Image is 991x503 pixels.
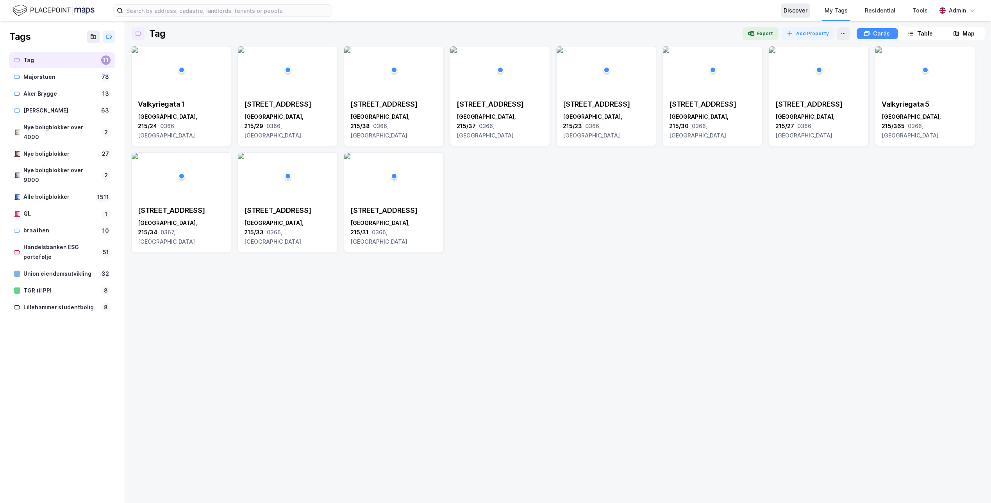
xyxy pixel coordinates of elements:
div: 1511 [96,193,111,202]
div: [GEOGRAPHIC_DATA], 215/29 [244,112,331,140]
div: Tag [149,27,166,40]
div: QL [23,209,98,219]
div: Map [962,29,975,38]
div: 2 [101,171,111,180]
div: My Tags [825,6,848,15]
div: Table [917,29,933,38]
div: 8 [101,303,111,312]
span: 0366, [GEOGRAPHIC_DATA] [563,123,620,139]
div: 11 [101,55,111,65]
div: braathen [23,226,98,235]
a: Union eiendomsutvikling32 [9,266,115,282]
a: Alle boligblokker1511 [9,189,115,205]
div: 10 [101,226,111,235]
a: braathen10 [9,223,115,239]
input: Search by address, cadastre, landlords, tenants or people [123,5,332,16]
div: [GEOGRAPHIC_DATA], 215/37 [457,112,543,140]
div: Cards [873,29,890,38]
span: 0366, [GEOGRAPHIC_DATA] [350,123,407,139]
img: 256x120 [238,153,244,159]
a: Nye boligblokker over 40002 [9,120,115,145]
div: [STREET_ADDRESS] [244,100,331,109]
div: Handelsbanken ESG portefølje [23,243,98,262]
div: Valkyriegata 5 [882,100,968,109]
div: Aker Brygge [23,89,98,99]
span: 0366, [GEOGRAPHIC_DATA] [457,123,514,139]
span: 0366, [GEOGRAPHIC_DATA] [138,123,195,139]
div: 1 [101,209,111,219]
span: 0367, [GEOGRAPHIC_DATA] [138,229,195,245]
div: [STREET_ADDRESS] [457,100,543,109]
div: [GEOGRAPHIC_DATA], 215/24 [138,112,225,140]
a: TGR til PPI8 [9,283,115,299]
div: [GEOGRAPHIC_DATA], 215/23 [563,112,650,140]
img: 256x120 [663,46,669,53]
div: [GEOGRAPHIC_DATA], 215/33 [244,218,331,246]
div: Nye boligblokker over 4000 [23,123,98,142]
div: Lillehammer studentbolig [23,303,98,312]
div: [GEOGRAPHIC_DATA], 215/27 [775,112,862,140]
a: QL1 [9,206,115,222]
div: [STREET_ADDRESS] [138,206,225,215]
a: Aker Brygge13 [9,86,115,102]
img: logo.f888ab2527a4732fd821a326f86c7f29.svg [12,4,95,17]
div: [GEOGRAPHIC_DATA], 215/38 [350,112,437,140]
a: Tag11 [9,52,115,68]
div: Valkyriegata 1 [138,100,225,109]
div: Tools [912,6,928,15]
span: 0366, [GEOGRAPHIC_DATA] [882,123,939,139]
div: Alle boligblokker [23,192,93,202]
div: 13 [101,89,111,98]
div: Majorstuen [23,72,97,82]
div: [GEOGRAPHIC_DATA], 215/365 [882,112,968,140]
span: 0366, [GEOGRAPHIC_DATA] [775,123,832,139]
a: Majorstuen78 [9,69,115,85]
div: 27 [100,149,111,159]
img: 256x120 [450,46,457,53]
img: 256x120 [344,46,350,53]
div: Tag [23,55,98,65]
div: [STREET_ADDRESS] [669,100,756,109]
div: [STREET_ADDRESS] [563,100,650,109]
span: 0366, [GEOGRAPHIC_DATA] [244,229,301,245]
img: 256x120 [557,46,563,53]
span: 0366, [GEOGRAPHIC_DATA] [244,123,301,139]
div: [PERSON_NAME] [23,106,96,116]
div: Residential [865,6,895,15]
div: Nye boligblokker over 9000 [23,166,98,185]
a: Handelsbanken ESG portefølje51 [9,239,115,265]
div: TGR til PPI [23,286,98,296]
div: [GEOGRAPHIC_DATA], 215/30 [669,112,756,140]
div: 32 [100,269,111,278]
div: [GEOGRAPHIC_DATA], 215/31 [350,218,437,246]
img: 256x120 [238,46,244,53]
button: Add Property [782,27,834,40]
div: 78 [100,72,111,82]
a: [PERSON_NAME]63 [9,103,115,119]
a: Nye boligblokker over 90002 [9,162,115,188]
div: 2 [101,128,111,137]
a: Nye boligblokker27 [9,146,115,162]
div: Union eiendomsutvikling [23,269,97,279]
div: [STREET_ADDRESS] [244,206,331,215]
div: Widżet czatu [952,466,991,503]
img: 256x120 [769,46,775,53]
div: Tags [9,30,30,43]
div: [GEOGRAPHIC_DATA], 215/34 [138,218,225,246]
div: Discover [784,6,807,15]
img: 256x120 [132,153,138,159]
div: 63 [100,106,111,115]
button: Export [743,27,779,40]
div: Admin [949,6,966,15]
span: 0366, [GEOGRAPHIC_DATA] [350,229,407,245]
div: [STREET_ADDRESS] [350,100,437,109]
img: 256x120 [132,46,138,53]
div: [STREET_ADDRESS] [775,100,862,109]
img: 256x120 [875,46,882,53]
span: 0366, [GEOGRAPHIC_DATA] [669,123,726,139]
div: 51 [101,248,111,257]
div: Nye boligblokker [23,149,97,159]
iframe: Chat Widget [952,466,991,503]
div: [STREET_ADDRESS] [350,206,437,215]
a: Lillehammer studentbolig8 [9,300,115,316]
